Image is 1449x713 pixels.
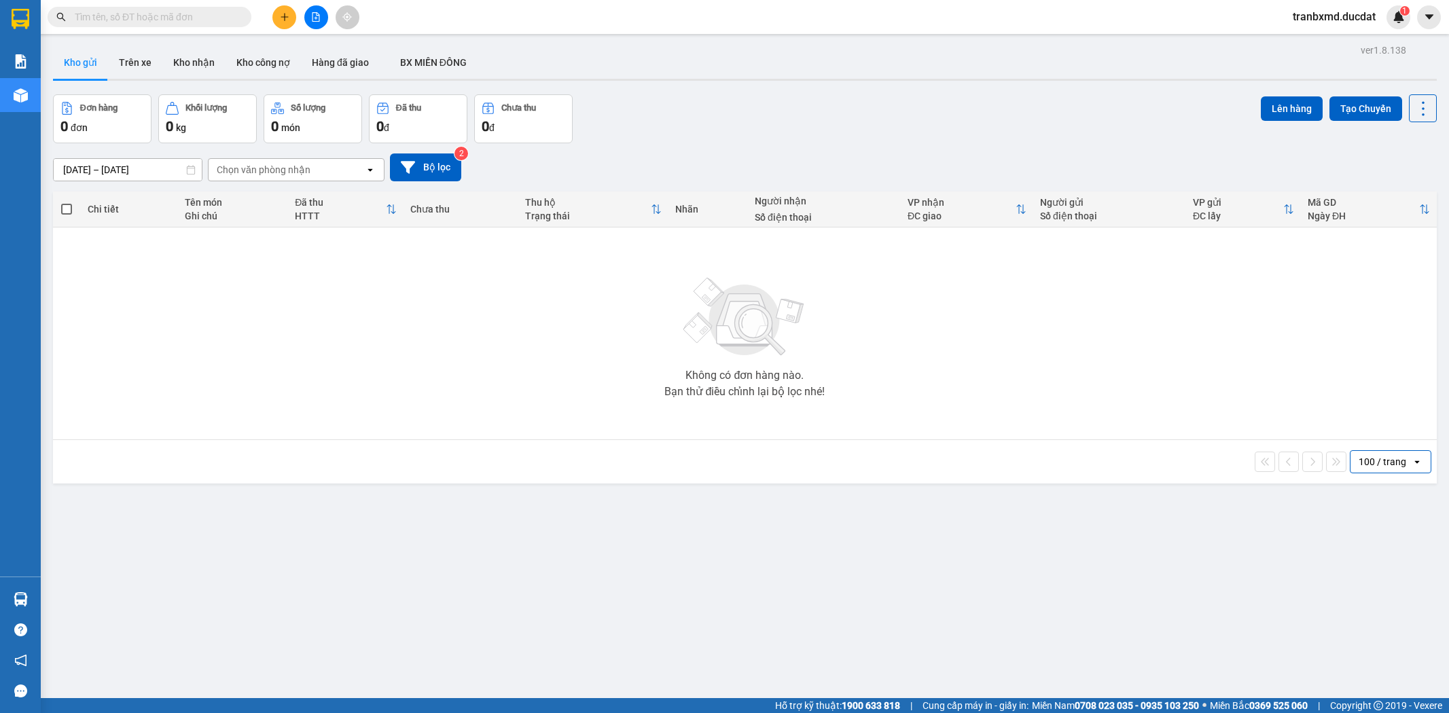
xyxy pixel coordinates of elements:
span: 1 [1402,6,1407,16]
sup: 1 [1400,6,1410,16]
div: Người gửi [1040,197,1179,208]
span: caret-down [1423,11,1435,23]
span: aim [342,12,352,22]
span: | [1318,698,1320,713]
svg: open [365,164,376,175]
span: món [281,122,300,133]
th: Toggle SortBy [518,191,668,227]
span: Cung cấp máy in - giấy in: [923,698,1028,713]
span: file-add [311,12,321,22]
strong: 0369 525 060 [1249,700,1308,711]
strong: 0708 023 035 - 0935 103 250 [1075,700,1199,711]
span: 0 [166,118,173,134]
div: Không có đơn hàng nào. [685,370,804,381]
img: svg+xml;base64,PHN2ZyBjbGFzcz0ibGlzdC1wbHVnX19zdmciIHhtbG5zPSJodHRwOi8vd3d3LnczLm9yZy8yMDAwL3N2Zy... [677,270,812,365]
span: kg [176,122,186,133]
button: Số lượng0món [264,94,362,143]
button: plus [272,5,296,29]
button: Trên xe [108,46,162,79]
span: Hỗ trợ kỹ thuật: [775,698,900,713]
th: Toggle SortBy [901,191,1033,227]
button: file-add [304,5,328,29]
sup: 2 [454,147,468,160]
img: warehouse-icon [14,592,28,606]
button: aim [336,5,359,29]
button: Tạo Chuyến [1329,96,1402,121]
button: caret-down [1417,5,1441,29]
div: Trạng thái [525,211,651,221]
div: Nhãn [675,204,741,215]
div: Đã thu [396,103,421,113]
span: 0 [60,118,68,134]
button: Lên hàng [1261,96,1323,121]
th: Toggle SortBy [1186,191,1301,227]
button: Đơn hàng0đơn [53,94,151,143]
img: warehouse-icon [14,88,28,103]
th: Toggle SortBy [1301,191,1437,227]
div: Số lượng [291,103,325,113]
div: ver 1.8.138 [1361,43,1406,58]
div: Số điện thoại [1040,211,1179,221]
div: VP gửi [1193,197,1283,208]
span: question-circle [14,623,27,636]
div: Chưa thu [410,204,512,215]
img: logo-vxr [12,9,29,29]
input: Select a date range. [54,159,202,181]
div: Ngày ĐH [1308,211,1419,221]
button: Kho công nợ [226,46,301,79]
button: Chưa thu0đ [474,94,573,143]
div: HTTT [295,211,385,221]
span: 0 [271,118,279,134]
span: | [910,698,912,713]
button: Đã thu0đ [369,94,467,143]
span: đ [489,122,495,133]
div: Số điện thoại [755,212,894,223]
div: Khối lượng [185,103,227,113]
div: Chưa thu [501,103,536,113]
div: Tên món [185,197,282,208]
div: Đã thu [295,197,385,208]
div: Người nhận [755,196,894,206]
span: Miền Nam [1032,698,1199,713]
div: Bạn thử điều chỉnh lại bộ lọc nhé! [664,386,825,397]
div: Thu hộ [525,197,651,208]
div: ĐC lấy [1193,211,1283,221]
div: VP nhận [908,197,1016,208]
div: Ghi chú [185,211,282,221]
span: plus [280,12,289,22]
img: solution-icon [14,54,28,69]
input: Tìm tên, số ĐT hoặc mã đơn [75,10,235,24]
span: copyright [1374,701,1383,710]
button: Kho gửi [53,46,108,79]
span: BX MIỀN ĐÔNG [400,57,467,68]
button: Hàng đã giao [301,46,380,79]
div: Chi tiết [88,204,171,215]
div: Mã GD [1308,197,1419,208]
span: 0 [482,118,489,134]
button: Kho nhận [162,46,226,79]
div: 100 / trang [1359,455,1406,469]
div: ĐC giao [908,211,1016,221]
img: icon-new-feature [1393,11,1405,23]
th: Toggle SortBy [288,191,403,227]
svg: open [1412,456,1423,467]
span: Miền Bắc [1210,698,1308,713]
span: search [56,12,66,22]
button: Khối lượng0kg [158,94,257,143]
span: ⚪️ [1202,703,1206,708]
button: Bộ lọc [390,153,461,181]
span: đ [384,122,389,133]
span: notification [14,654,27,667]
span: tranbxmd.ducdat [1282,8,1387,25]
span: message [14,684,27,697]
strong: 1900 633 818 [842,700,900,711]
span: đơn [71,122,88,133]
span: 0 [376,118,384,134]
div: Đơn hàng [80,103,118,113]
div: Chọn văn phòng nhận [217,163,310,177]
